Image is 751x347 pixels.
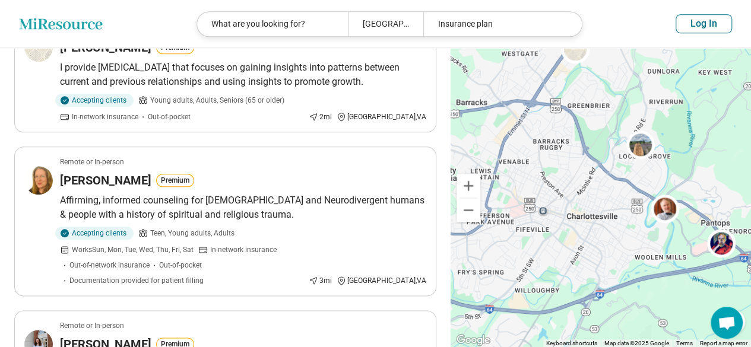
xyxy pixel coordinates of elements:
span: Teen, Young adults, Adults [150,228,235,238]
div: [GEOGRAPHIC_DATA], [GEOGRAPHIC_DATA] [348,12,423,36]
span: Out-of-pocket [159,260,202,270]
h3: [PERSON_NAME] [60,172,151,189]
span: Young adults, Adults, Seniors (65 or older) [150,95,284,106]
span: Map data ©2025 Google [604,340,669,346]
p: Affirming, informed counseling for [DEMOGRAPHIC_DATA] and Neurodivergent humans & people with a h... [60,193,426,222]
div: Open chat [711,307,743,339]
button: Zoom in [457,174,480,198]
p: Remote or In-person [60,320,124,331]
div: [GEOGRAPHIC_DATA] , VA [337,275,426,286]
p: Remote or In-person [60,157,124,167]
div: Insurance plan [423,12,574,36]
a: Report a map error [700,340,747,346]
button: Log In [676,14,732,33]
div: [GEOGRAPHIC_DATA] , VA [337,112,426,122]
span: Works Sun, Mon, Tue, Wed, Thu, Fri, Sat [72,244,194,255]
span: In-network insurance [210,244,277,255]
div: 3 mi [309,275,332,286]
span: In-network insurance [72,112,138,122]
button: Zoom out [457,198,480,222]
div: Accepting clients [55,227,134,240]
div: What are you looking for? [197,12,348,36]
button: Premium [156,174,194,187]
span: Out-of-pocket [148,112,191,122]
p: I provide [MEDICAL_DATA] that focuses on gaining insights into patterns between current and previ... [60,61,426,89]
a: Terms (opens in new tab) [676,340,693,346]
div: Accepting clients [55,94,134,107]
span: Out-of-network insurance [69,260,150,270]
div: 2 mi [309,112,332,122]
span: Documentation provided for patient filling [69,275,204,286]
